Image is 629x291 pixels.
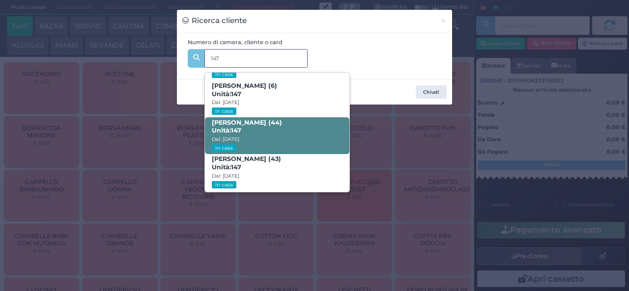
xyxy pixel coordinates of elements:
[212,90,241,99] span: Unità:
[435,10,452,32] button: Chiudi
[231,90,241,98] strong: 147
[212,82,277,98] b: [PERSON_NAME] (6)
[212,181,236,188] small: In casa
[440,15,447,26] span: ×
[212,173,239,179] small: Dal: [DATE]
[416,85,447,99] button: Chiudi
[212,144,236,152] small: In casa
[212,127,241,135] span: Unità:
[188,38,283,47] label: Numero di camera, cliente o card
[204,49,308,68] input: Es. 'Mario Rossi', '220' o '108123234234'
[212,99,239,106] small: Dal: [DATE]
[212,155,281,171] b: [PERSON_NAME] (43)
[212,136,239,142] small: Dal: [DATE]
[212,163,241,172] span: Unità:
[212,119,282,134] b: [PERSON_NAME] (44)
[231,163,241,171] strong: 147
[182,15,247,26] h3: Ricerca cliente
[212,107,236,115] small: In casa
[212,71,236,78] small: In casa
[231,127,241,134] strong: 147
